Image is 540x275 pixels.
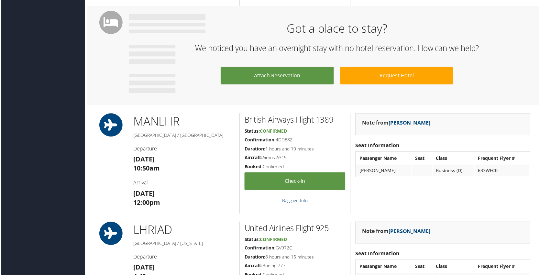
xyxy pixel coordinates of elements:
[244,164,346,170] h5: Confirmed
[220,67,334,85] a: Attach Reservation
[244,264,262,270] strong: Aircraft:
[133,114,234,130] h1: MAN LHR
[357,153,412,165] th: Passenger Name
[476,165,530,177] td: 633WFC0
[389,120,431,127] a: [PERSON_NAME]
[133,146,234,153] h4: Departure
[476,153,530,165] th: Frequent Flyer #
[244,255,346,261] h5: 8 hours and 15 minutes
[357,262,412,273] th: Passenger Name
[356,142,400,149] strong: Seat Information
[433,153,475,165] th: Class
[412,153,433,165] th: Seat
[415,168,429,174] div: --
[476,262,530,273] th: Frequent Flyer #
[260,128,287,135] span: Confirmed
[244,255,265,261] strong: Duration:
[357,165,412,177] td: [PERSON_NAME]
[244,224,346,235] h2: United Airlines Flight 925
[282,198,308,204] a: Baggage Info
[362,228,431,236] strong: Note from
[244,128,260,135] strong: Status:
[133,180,234,187] h4: Arrival
[433,262,475,273] th: Class
[340,67,454,85] a: Request Hotel
[133,264,154,273] strong: [DATE]
[389,228,431,236] a: [PERSON_NAME]
[244,146,265,152] strong: Duration:
[244,115,346,126] h2: British Airways Flight 1389
[362,120,431,127] strong: Note from
[133,133,234,139] h5: [GEOGRAPHIC_DATA] / [GEOGRAPHIC_DATA]
[260,237,287,243] span: Confirmed
[244,146,346,153] h5: 1 hours and 10 minutes
[244,164,263,170] strong: Booked:
[133,241,234,248] h5: [GEOGRAPHIC_DATA] / [US_STATE]
[244,155,346,161] h5: Airbus A319
[433,165,475,177] td: Business (D)
[244,155,262,161] strong: Aircraft:
[133,164,159,173] strong: 10:50am
[356,251,400,258] strong: Seat Information
[133,199,160,208] strong: 12:00pm
[412,262,433,273] th: Seat
[244,237,260,243] strong: Status:
[244,246,276,252] strong: Confirmation:
[244,137,276,143] strong: Confirmation:
[244,246,346,252] h5: GV972C
[244,173,346,191] a: Check-in
[133,254,234,261] h4: Departure
[133,190,154,199] strong: [DATE]
[244,264,346,270] h5: Boeing 777
[133,223,234,239] h1: LHR IAD
[244,137,346,144] h5: 4DDE8Z
[133,155,154,164] strong: [DATE]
